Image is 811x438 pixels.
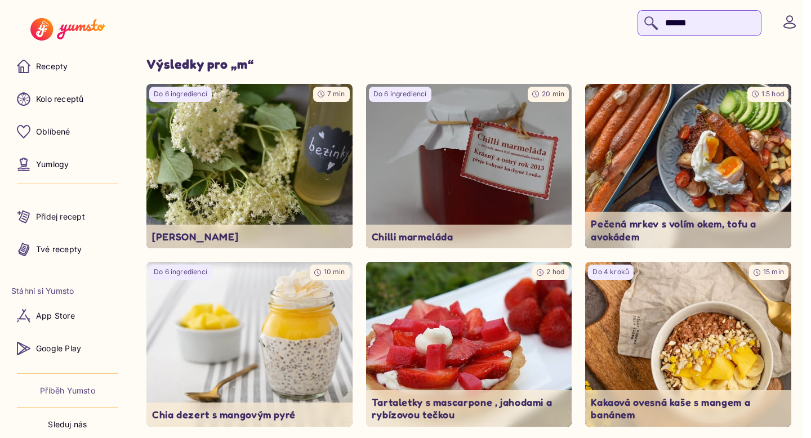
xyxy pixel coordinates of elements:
[40,385,95,396] a: Příběh Yumsto
[146,84,353,249] a: undefinedDo 6 ingrediencí7 min[PERSON_NAME]
[36,343,81,354] p: Google Play
[11,53,124,80] a: Recepty
[11,151,124,178] a: Yumlogy
[11,86,124,113] a: Kolo receptů
[36,244,82,255] p: Tvé recepty
[542,90,564,98] span: 20 min
[324,267,345,276] span: 10 min
[585,84,791,249] img: undefined
[592,267,629,277] p: Do 4 kroků
[585,262,791,427] a: undefinedDo 4 kroků15 minKakaová ovesná kaše s mangem a banánem
[146,262,353,427] a: undefinedDo 6 ingrediencí10 minChia dezert s mangovým pyré
[36,93,84,105] p: Kolo receptů
[372,230,567,243] p: Chilli marmeláda
[152,230,347,243] p: [PERSON_NAME]
[366,84,572,249] img: undefined
[585,84,791,249] a: undefined1.5 hodPečená mrkev s volím okem, tofu a avokádem
[154,90,207,99] p: Do 6 ingrediencí
[546,267,564,276] span: 2 hod
[146,56,791,73] h1: Výsledky pro „ m “
[366,84,572,249] a: undefinedDo 6 ingrediencí20 minChilli marmeláda
[372,396,567,421] p: Tartaletky s mascarpone , jahodami a rybízovou tečkou
[154,267,207,277] p: Do 6 ingrediencí
[36,61,68,72] p: Recepty
[48,419,87,430] p: Sleduj nás
[30,18,104,41] img: Yumsto logo
[366,262,572,427] a: undefined2 hodTartaletky s mascarpone , jahodami a rybízovou tečkou
[591,396,786,421] p: Kakaová ovesná kaše s mangem a banánem
[327,90,345,98] span: 7 min
[36,126,70,137] p: Oblíbené
[146,262,353,427] img: undefined
[761,90,784,98] span: 1.5 hod
[11,335,124,362] a: Google Play
[11,285,124,297] li: Stáhni si Yumsto
[11,236,124,263] a: Tvé recepty
[763,267,784,276] span: 15 min
[11,203,124,230] a: Přidej recept
[11,302,124,329] a: App Store
[36,159,69,170] p: Yumlogy
[366,262,572,427] img: undefined
[36,310,75,321] p: App Store
[585,262,791,427] img: undefined
[152,408,347,421] p: Chia dezert s mangovým pyré
[373,90,427,99] p: Do 6 ingrediencí
[11,118,124,145] a: Oblíbené
[146,84,353,249] img: undefined
[36,211,85,222] p: Přidej recept
[591,217,786,243] p: Pečená mrkev s volím okem, tofu a avokádem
